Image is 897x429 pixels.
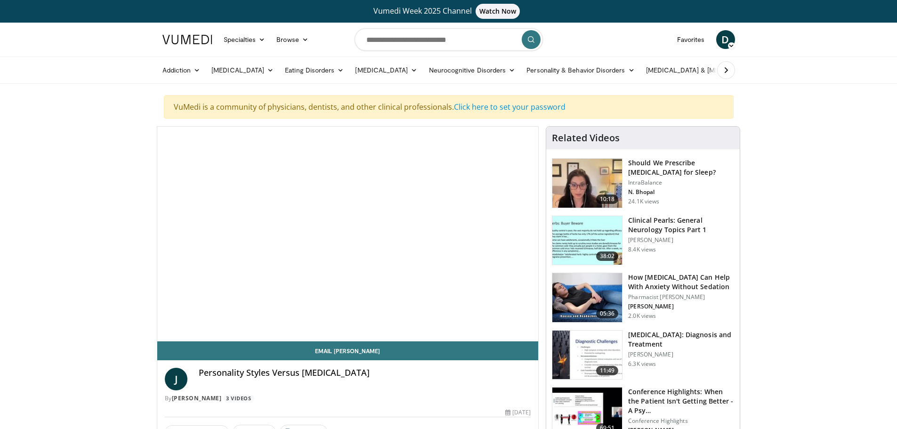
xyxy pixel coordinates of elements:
video-js: Video Player [157,127,539,341]
span: 38:02 [596,251,619,261]
a: Specialties [218,30,271,49]
a: Email [PERSON_NAME] [157,341,539,360]
h3: How [MEDICAL_DATA] Can Help With Anxiety Without Sedation [628,273,734,291]
h3: [MEDICAL_DATA]: Diagnosis and Treatment [628,330,734,349]
a: 05:36 How [MEDICAL_DATA] Can Help With Anxiety Without Sedation Pharmacist [PERSON_NAME] [PERSON_... [552,273,734,323]
input: Search topics, interventions [355,28,543,51]
a: [MEDICAL_DATA] & [MEDICAL_DATA] [640,61,775,80]
h3: Clinical Pearls: General Neurology Topics Part 1 [628,216,734,235]
p: 6.3K views [628,360,656,368]
p: [PERSON_NAME] [628,236,734,244]
a: Browse [271,30,314,49]
a: J [165,368,187,390]
p: IntraBalance [628,179,734,186]
a: Neurocognitive Disorders [423,61,521,80]
div: [DATE] [505,408,531,417]
p: [PERSON_NAME] [628,303,734,310]
a: 11:49 [MEDICAL_DATA]: Diagnosis and Treatment [PERSON_NAME] 6.3K views [552,330,734,380]
img: 7bfe4765-2bdb-4a7e-8d24-83e30517bd33.150x105_q85_crop-smart_upscale.jpg [552,273,622,322]
a: 3 Videos [223,395,254,403]
a: Addiction [157,61,206,80]
span: 10:18 [596,194,619,204]
a: [MEDICAL_DATA] [349,61,423,80]
a: Vumedi Week 2025 ChannelWatch Now [164,4,734,19]
a: Favorites [671,30,711,49]
a: D [716,30,735,49]
a: [MEDICAL_DATA] [206,61,279,80]
a: Click here to set your password [454,102,566,112]
img: 91ec4e47-6cc3-4d45-a77d-be3eb23d61cb.150x105_q85_crop-smart_upscale.jpg [552,216,622,265]
img: VuMedi Logo [162,35,212,44]
h4: Personality Styles Versus [MEDICAL_DATA] [199,368,531,378]
p: Pharmacist [PERSON_NAME] [628,293,734,301]
a: [PERSON_NAME] [172,394,222,402]
a: 38:02 Clinical Pearls: General Neurology Topics Part 1 [PERSON_NAME] 8.4K views [552,216,734,266]
span: 05:36 [596,309,619,318]
a: 10:18 Should We Prescribe [MEDICAL_DATA] for Sleep? IntraBalance N. Bhopal 24.1K views [552,158,734,208]
a: Personality & Behavior Disorders [521,61,640,80]
img: 6e0bc43b-d42b-409a-85fd-0f454729f2ca.150x105_q85_crop-smart_upscale.jpg [552,331,622,380]
span: 11:49 [596,366,619,375]
p: [PERSON_NAME] [628,351,734,358]
p: 8.4K views [628,246,656,253]
h3: Should We Prescribe [MEDICAL_DATA] for Sleep? [628,158,734,177]
span: Watch Now [476,4,520,19]
p: 2.0K views [628,312,656,320]
p: Conference Highlights [628,417,734,425]
h3: Conference Highlights: When the Patient Isn't Getting Better - A Psy… [628,387,734,415]
div: By [165,394,531,403]
h4: Related Videos [552,132,620,144]
p: N. Bhopal [628,188,734,196]
p: 24.1K views [628,198,659,205]
a: Eating Disorders [279,61,349,80]
div: VuMedi is a community of physicians, dentists, and other clinical professionals. [164,95,734,119]
img: f7087805-6d6d-4f4e-b7c8-917543aa9d8d.150x105_q85_crop-smart_upscale.jpg [552,159,622,208]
